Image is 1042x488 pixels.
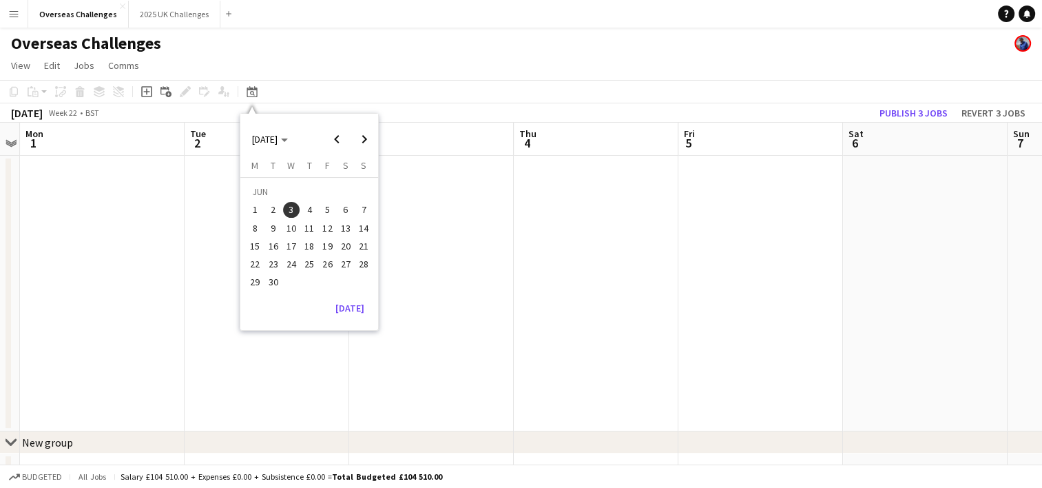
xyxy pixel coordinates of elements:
[874,104,953,122] button: Publish 3 jobs
[283,220,300,236] span: 10
[188,135,206,151] span: 2
[282,255,300,273] button: 24-06-2026
[282,219,300,237] button: 10-06-2026
[252,133,278,145] span: [DATE]
[301,220,317,236] span: 11
[1013,128,1030,140] span: Sun
[264,219,282,237] button: 09-06-2026
[517,135,536,151] span: 4
[320,220,336,236] span: 12
[337,201,355,218] button: 06-06-2026
[264,255,282,273] button: 23-06-2026
[337,238,354,254] span: 20
[355,238,372,254] span: 21
[337,256,354,272] span: 27
[247,127,293,152] button: Choose month and year
[301,256,317,272] span: 25
[283,256,300,272] span: 24
[247,202,264,218] span: 1
[287,159,295,172] span: W
[519,128,536,140] span: Thu
[45,108,80,118] span: Week 22
[846,135,864,151] span: 6
[355,201,373,218] button: 07-06-2026
[190,128,206,140] span: Tue
[337,255,355,273] button: 27-06-2026
[265,274,282,291] span: 30
[682,135,695,151] span: 5
[684,128,695,140] span: Fri
[246,237,264,255] button: 15-06-2026
[44,59,60,72] span: Edit
[7,469,64,485] button: Budgeted
[11,106,43,120] div: [DATE]
[361,159,366,172] span: S
[265,238,282,254] span: 16
[25,128,43,140] span: Mon
[355,255,373,273] button: 28-06-2026
[246,183,373,201] td: JUN
[247,238,264,254] span: 15
[355,256,372,272] span: 28
[301,202,317,218] span: 4
[22,436,73,449] div: New group
[264,201,282,218] button: 02-06-2026
[246,255,264,273] button: 22-06-2026
[1011,135,1030,151] span: 7
[246,273,264,291] button: 29-06-2026
[23,135,43,151] span: 1
[337,219,355,237] button: 13-06-2026
[318,255,336,273] button: 26-06-2026
[28,1,129,28] button: Overseas Challenges
[323,125,351,153] button: Previous month
[320,238,336,254] span: 19
[300,255,318,273] button: 25-06-2026
[282,201,300,218] button: 03-06-2026
[11,33,161,54] h1: Overseas Challenges
[22,472,62,482] span: Budgeted
[355,202,372,218] span: 7
[355,219,373,237] button: 14-06-2026
[318,201,336,218] button: 05-06-2026
[355,237,373,255] button: 21-06-2026
[129,1,220,28] button: 2025 UK Challenges
[282,237,300,255] button: 17-06-2026
[337,237,355,255] button: 20-06-2026
[307,159,312,172] span: T
[11,59,30,72] span: View
[264,237,282,255] button: 16-06-2026
[343,159,348,172] span: S
[247,220,264,236] span: 8
[265,220,282,236] span: 9
[1014,35,1031,52] app-user-avatar: Andy Baker
[332,471,442,482] span: Total Budgeted £104 510.00
[6,57,36,74] a: View
[337,220,354,236] span: 13
[246,201,264,218] button: 01-06-2026
[247,256,264,272] span: 22
[74,59,94,72] span: Jobs
[283,202,300,218] span: 3
[247,274,264,291] span: 29
[848,128,864,140] span: Sat
[300,219,318,237] button: 11-06-2026
[265,256,282,272] span: 23
[246,219,264,237] button: 08-06-2026
[351,125,378,153] button: Next month
[283,238,300,254] span: 17
[320,256,336,272] span: 26
[301,238,317,254] span: 18
[108,59,139,72] span: Comms
[264,273,282,291] button: 30-06-2026
[355,220,372,236] span: 14
[68,57,100,74] a: Jobs
[121,471,442,482] div: Salary £104 510.00 + Expenses £0.00 + Subsistence £0.00 =
[337,202,354,218] span: 6
[300,237,318,255] button: 18-06-2026
[271,159,275,172] span: T
[320,202,336,218] span: 5
[325,159,330,172] span: F
[251,159,258,172] span: M
[330,297,370,319] button: [DATE]
[265,202,282,218] span: 2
